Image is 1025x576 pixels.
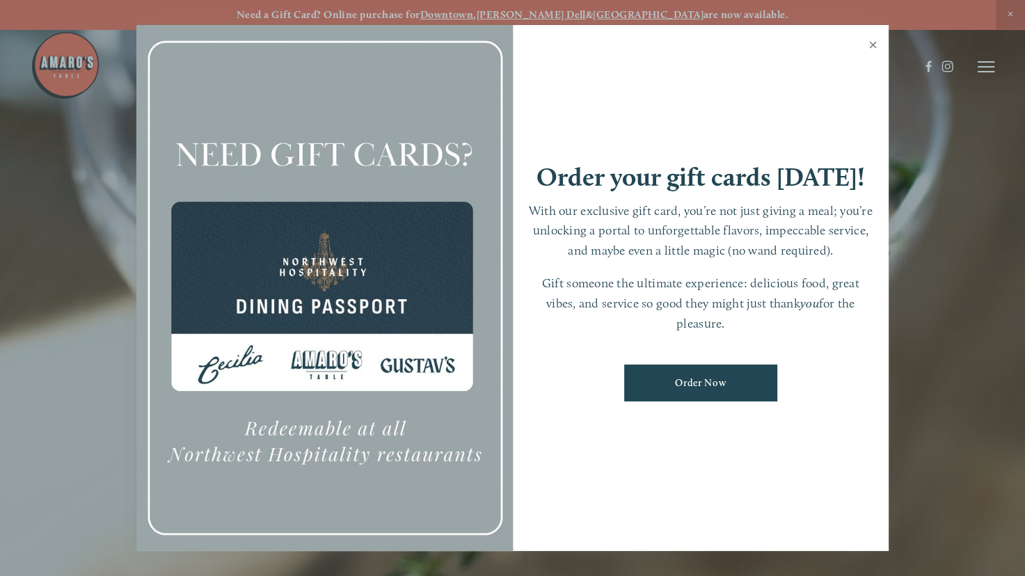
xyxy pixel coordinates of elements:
[527,201,875,261] p: With our exclusive gift card, you’re not just giving a meal; you’re unlocking a portal to unforge...
[859,27,887,66] a: Close
[537,164,865,190] h1: Order your gift cards [DATE]!
[527,273,875,333] p: Gift someone the ultimate experience: delicious food, great vibes, and service so good they might...
[624,365,777,401] a: Order Now
[800,296,819,310] em: you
